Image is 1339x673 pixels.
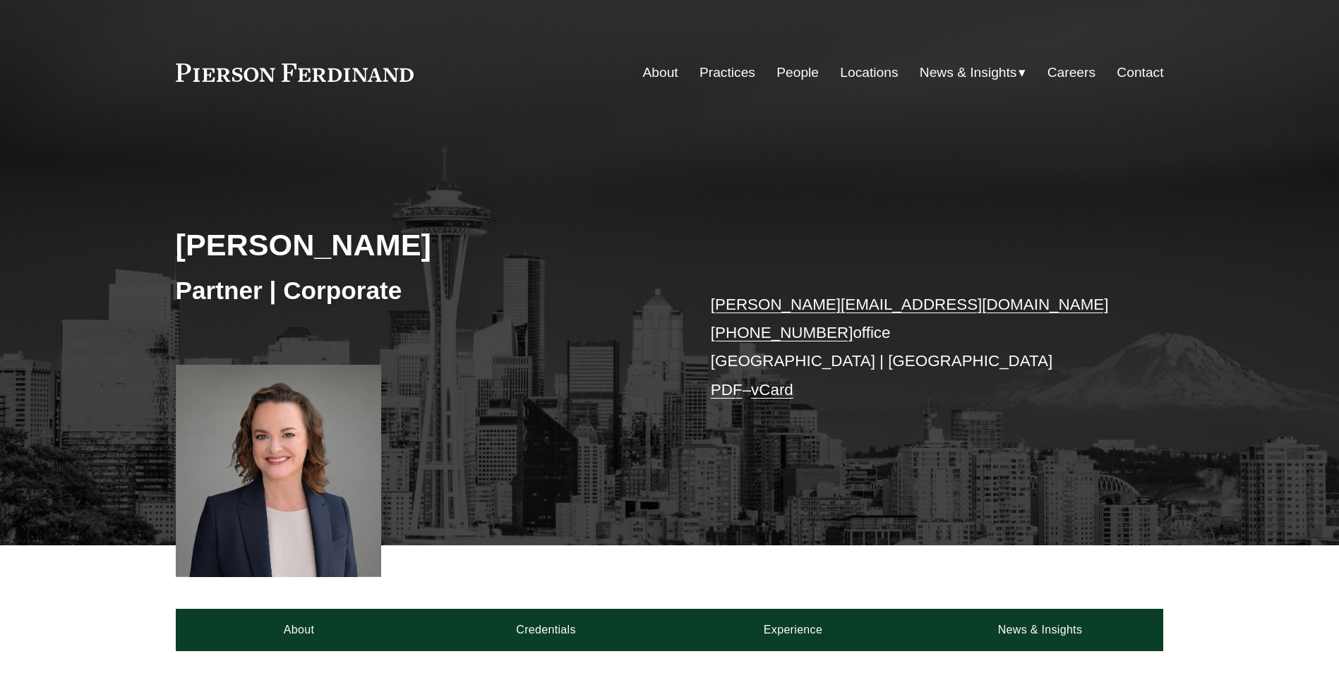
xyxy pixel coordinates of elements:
a: People [776,59,819,86]
a: Careers [1047,59,1095,86]
a: Locations [840,59,898,86]
a: Contact [1117,59,1163,86]
h3: Partner | Corporate [176,275,670,306]
a: PDF [711,381,743,399]
a: folder dropdown [920,59,1026,86]
a: Practices [699,59,755,86]
a: [PERSON_NAME][EMAIL_ADDRESS][DOMAIN_NAME] [711,296,1109,313]
a: vCard [751,381,793,399]
span: News & Insights [920,61,1017,85]
a: [PHONE_NUMBER] [711,324,853,341]
a: About [643,59,678,86]
a: Experience [670,609,917,651]
a: About [176,609,423,651]
a: Credentials [423,609,670,651]
h2: [PERSON_NAME] [176,226,670,263]
p: office [GEOGRAPHIC_DATA] | [GEOGRAPHIC_DATA] – [711,291,1122,404]
a: News & Insights [916,609,1163,651]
